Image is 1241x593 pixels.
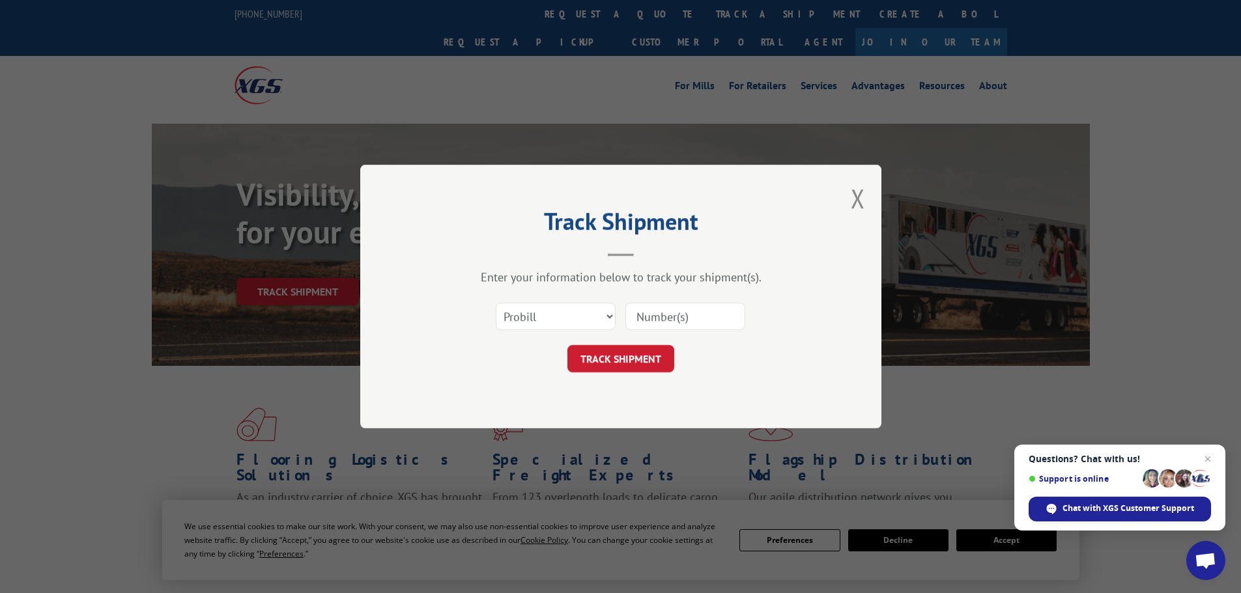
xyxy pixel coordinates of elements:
[1029,474,1138,484] span: Support is online
[567,345,674,372] button: TRACK SHIPMENT
[1186,541,1225,580] div: Open chat
[851,181,865,215] button: Close modal
[425,269,816,284] div: Enter your information below to track your shipment(s).
[425,212,816,237] h2: Track Shipment
[1029,454,1211,464] span: Questions? Chat with us!
[1063,503,1194,514] span: Chat with XGS Customer Support
[625,303,745,330] input: Number(s)
[1029,497,1211,521] div: Chat with XGS Customer Support
[1200,451,1216,467] span: Close chat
